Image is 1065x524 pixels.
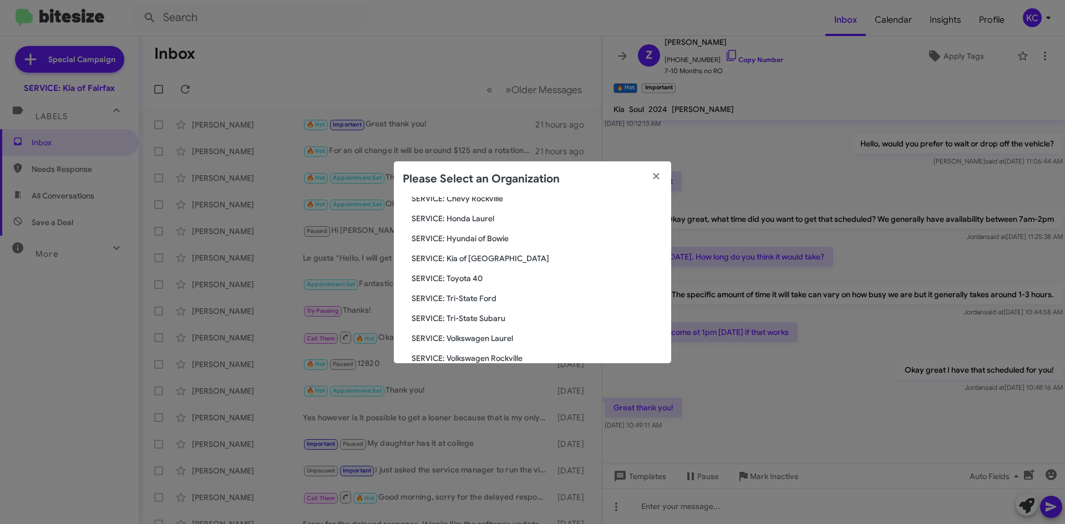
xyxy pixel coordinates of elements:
[412,233,662,244] span: SERVICE: Hyundai of Bowie
[412,293,662,304] span: SERVICE: Tri-State Ford
[412,273,662,284] span: SERVICE: Toyota 40
[412,353,662,364] span: SERVICE: Volkswagen Rockville
[412,193,662,204] span: SERVICE: Chevy Rockville
[403,170,560,188] h2: Please Select an Organization
[412,313,662,324] span: SERVICE: Tri-State Subaru
[412,253,662,264] span: SERVICE: Kia of [GEOGRAPHIC_DATA]
[412,213,662,224] span: SERVICE: Honda Laurel
[412,333,662,344] span: SERVICE: Volkswagen Laurel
